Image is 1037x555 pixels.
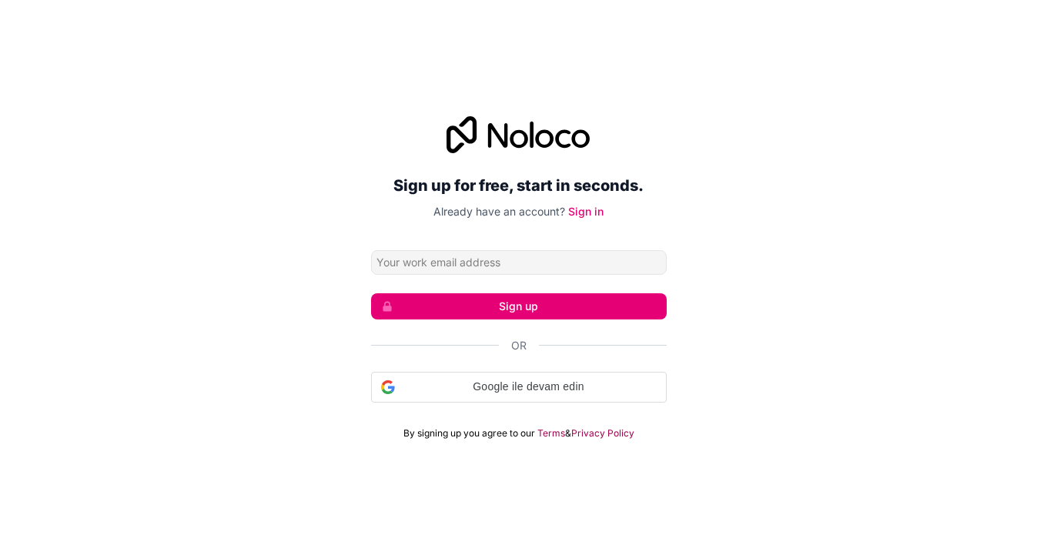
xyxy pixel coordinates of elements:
div: Google ile devam edin [371,372,667,403]
span: Already have an account? [433,205,565,218]
input: Email address [371,250,667,275]
h2: Sign up for free, start in seconds. [371,172,667,199]
iframe: Google ile Oturum Açma Düğmesi [363,401,674,435]
button: Sign up [371,293,667,319]
span: Or [511,338,527,353]
div: Google ile oturum açın. Yeni sekmede açılır [371,401,667,435]
span: Google ile devam edin [401,379,657,395]
a: Sign in [568,205,604,218]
